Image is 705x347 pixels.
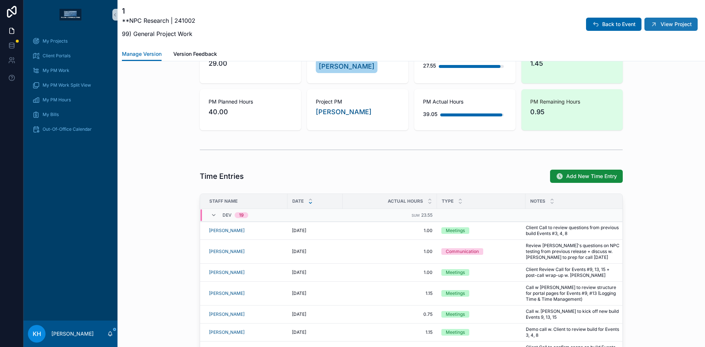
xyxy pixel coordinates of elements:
[526,267,619,278] span: Client Review Call for Events #9, 13, 15 + post-call wrap-up w. [PERSON_NAME]
[200,171,244,181] h1: Time Entries
[28,49,113,62] a: Client Portals
[28,123,113,136] a: Out-Of-Office Calendar
[292,228,306,234] span: [DATE]
[33,329,41,338] span: KH
[209,249,245,254] a: [PERSON_NAME]
[209,198,238,204] span: Staff Name
[347,270,433,275] span: 1.00
[530,58,614,69] span: 1.45
[209,107,292,117] span: 40.00
[316,60,377,73] a: [PERSON_NAME]
[209,290,245,296] a: [PERSON_NAME]
[43,97,71,103] span: My PM Hours
[51,330,94,337] p: [PERSON_NAME]
[421,212,433,218] span: 23.55
[526,326,619,338] span: Demo call w. Client to review build for Events 3, 4, 8
[566,173,617,180] span: Add New Time Entry
[423,58,436,73] div: 27.55
[43,68,69,73] span: My PM Work
[316,107,372,117] a: [PERSON_NAME]
[446,227,465,234] div: Meetings
[173,50,217,58] span: Version Feedback
[209,228,245,234] a: [PERSON_NAME]
[28,93,113,106] a: My PM Hours
[292,311,306,317] span: [DATE]
[292,198,304,204] span: Date
[292,270,306,275] span: [DATE]
[347,290,433,296] span: 1.15
[292,329,306,335] span: [DATE]
[28,35,113,48] a: My Projects
[43,53,70,59] span: Client Portals
[423,107,437,122] div: 39.05
[526,243,619,260] span: Review [PERSON_NAME]'s questions on NPC testing from previous release + discuss w. [PERSON_NAME] ...
[28,79,113,92] a: My PM Work Split View
[122,16,195,25] p: **NPC Research | 241002
[602,21,636,28] span: Back to Event
[661,21,692,28] span: View Project
[209,270,245,275] a: [PERSON_NAME]
[209,329,245,335] a: [PERSON_NAME]
[122,50,162,58] span: Manage Version
[347,329,433,335] span: 1.15
[319,61,375,72] span: [PERSON_NAME]
[122,29,195,38] p: 99) General Project Work
[530,198,545,204] span: Notes
[423,98,507,105] span: PM Actual Hours
[412,213,420,217] small: Sum
[550,170,623,183] button: Add New Time Entry
[347,311,433,317] span: 0.75
[526,285,619,302] span: Call w [PERSON_NAME] to review structure for portal pages for Events #9, #13 (Logging Time & Time...
[446,290,465,297] div: Meetings
[23,29,117,145] div: scrollable content
[28,108,113,121] a: My Bills
[388,198,423,204] span: Actual Hours
[446,269,465,276] div: Meetings
[173,47,217,62] a: Version Feedback
[644,18,698,31] button: View Project
[122,47,162,61] a: Manage Version
[292,290,306,296] span: [DATE]
[446,329,465,336] div: Meetings
[347,249,433,254] span: 1.00
[43,126,92,132] span: Out-Of-Office Calendar
[239,212,244,218] div: 19
[530,98,614,105] span: PM Remaining Hours
[28,64,113,77] a: My PM Work
[526,225,619,236] span: Client Call to review questions from previous build Events #3, 4, 8
[530,107,614,117] span: 0.95
[442,198,453,204] span: Type
[122,6,195,16] h1: 1
[43,112,59,118] span: My Bills
[59,9,82,21] img: App logo
[446,248,479,255] div: Communication
[446,311,465,318] div: Meetings
[223,212,232,218] span: DEV
[209,58,292,69] span: 29.00
[316,98,399,105] span: Project PM
[526,308,619,320] span: Call w. [PERSON_NAME] to kick off new build Events 9, 13, 15
[347,228,433,234] span: 1.00
[209,98,292,105] span: PM Planned Hours
[586,18,641,31] button: Back to Event
[43,82,91,88] span: My PM Work Split View
[43,38,68,44] span: My Projects
[292,249,306,254] span: [DATE]
[209,311,245,317] a: [PERSON_NAME]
